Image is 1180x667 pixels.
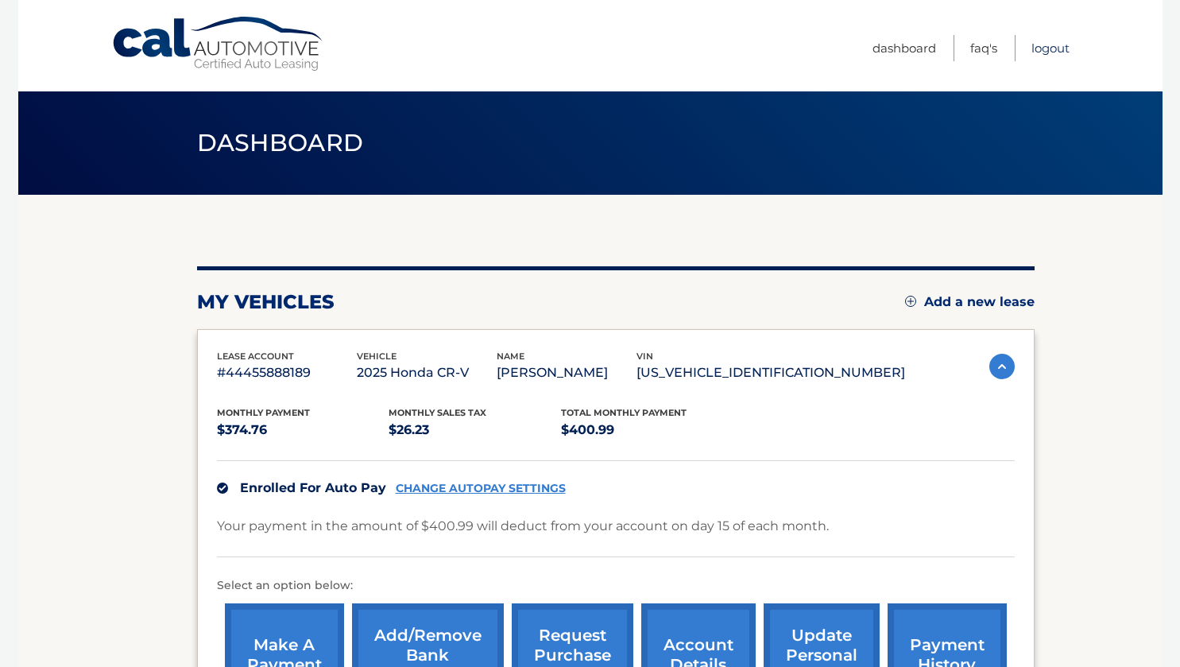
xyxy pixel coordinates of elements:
[217,576,1015,595] p: Select an option below:
[217,362,357,384] p: #44455888189
[561,419,733,441] p: $400.99
[497,362,636,384] p: [PERSON_NAME]
[389,419,561,441] p: $26.23
[497,351,524,362] span: name
[905,296,916,307] img: add.svg
[217,483,228,494] img: check.svg
[989,354,1015,379] img: accordion-active.svg
[636,362,905,384] p: [US_VEHICLE_IDENTIFICATION_NUMBER]
[217,351,294,362] span: lease account
[217,407,310,418] span: Monthly Payment
[357,351,397,362] span: vehicle
[217,419,389,441] p: $374.76
[905,294,1035,310] a: Add a new lease
[197,290,335,314] h2: my vehicles
[357,362,497,384] p: 2025 Honda CR-V
[636,351,653,362] span: vin
[197,128,364,157] span: Dashboard
[111,16,326,72] a: Cal Automotive
[970,35,997,61] a: FAQ's
[217,515,829,537] p: Your payment in the amount of $400.99 will deduct from your account on day 15 of each month.
[561,407,687,418] span: Total Monthly Payment
[396,482,566,495] a: CHANGE AUTOPAY SETTINGS
[872,35,936,61] a: Dashboard
[240,480,386,495] span: Enrolled For Auto Pay
[389,407,486,418] span: Monthly sales Tax
[1031,35,1070,61] a: Logout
